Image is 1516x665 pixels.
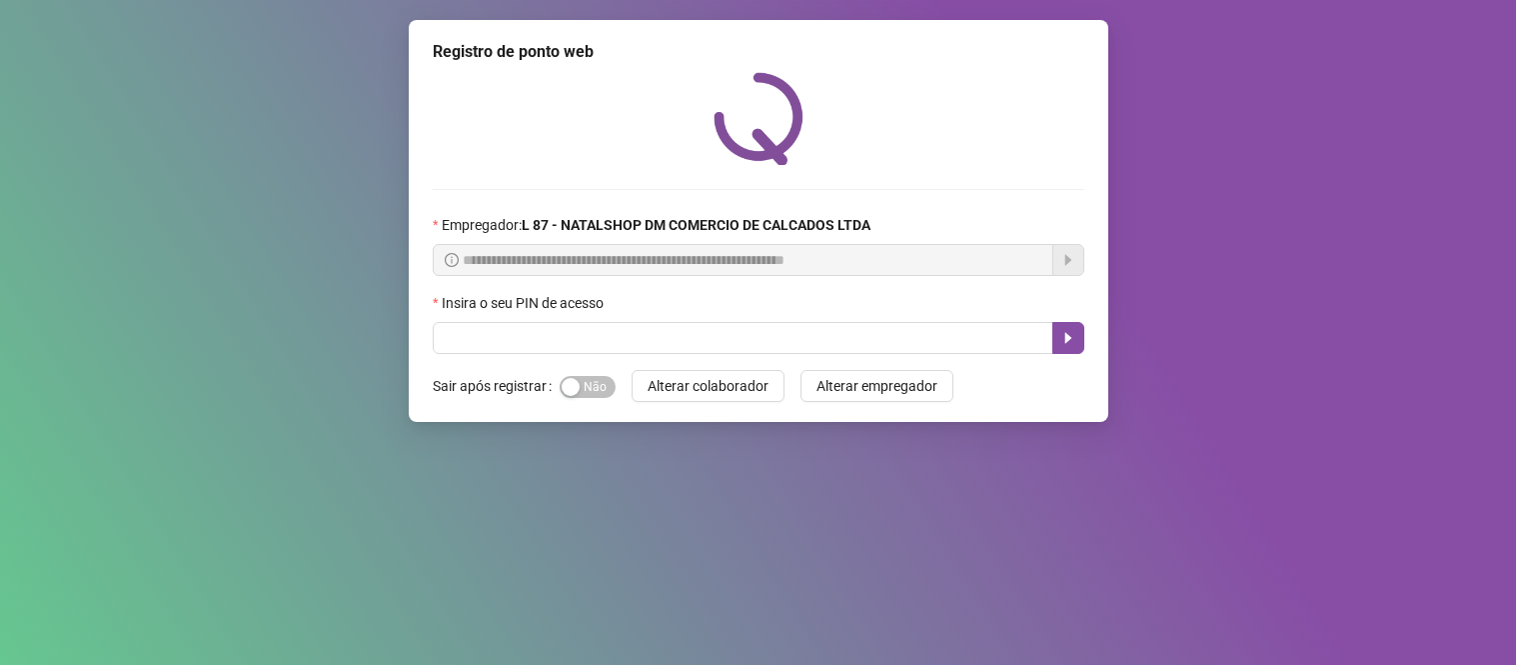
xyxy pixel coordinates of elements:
[1060,330,1076,346] span: caret-right
[816,375,937,397] span: Alterar empregador
[433,40,1084,64] div: Registro de ponto web
[632,370,784,402] button: Alterar colaborador
[522,217,870,233] strong: L 87 - NATALSHOP DM COMERCIO DE CALCADOS LTDA
[445,253,459,267] span: info-circle
[433,370,560,402] label: Sair após registrar
[714,72,803,165] img: QRPoint
[442,214,870,236] span: Empregador :
[648,375,768,397] span: Alterar colaborador
[433,292,617,314] label: Insira o seu PIN de acesso
[800,370,953,402] button: Alterar empregador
